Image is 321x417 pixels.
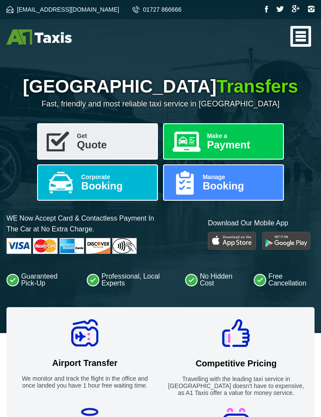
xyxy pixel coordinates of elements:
p: WE Now Accept Card & Contactless Payment In [6,213,154,234]
a: GetQuote [37,123,158,160]
img: Google Plus [292,5,300,13]
span: Corporate [81,174,150,180]
span: Get [77,133,150,139]
span: Manage [203,174,276,180]
p: Travelling with the leading taxi service in [GEOGRAPHIC_DATA] doesn't have to expensive, as A1 Ta... [166,375,306,396]
a: ManageBooking [163,164,284,201]
li: Professional, Local Experts [87,270,173,290]
img: Cards [6,238,137,254]
img: Airport Transfer Icon [71,319,98,346]
p: We monitor and track the flight in the office and once landed you have 1 hour free waiting time. [15,375,155,389]
a: Make aPayment [163,123,284,160]
img: Facebook [265,6,268,13]
li: Free Cancellation [254,270,315,290]
img: Competitive Pricing Icon [222,319,250,347]
img: Twitter [276,6,284,12]
h2: Competitive Pricing [166,359,306,369]
p: Fast, friendly and most reliable taxi service in [GEOGRAPHIC_DATA] [6,99,315,109]
img: A1 Taxis St Albans LTD [6,29,72,45]
img: Instagram [308,6,315,13]
img: Google Play [262,232,310,250]
a: [EMAIL_ADDRESS][DOMAIN_NAME] [6,6,119,13]
h1: [GEOGRAPHIC_DATA] [6,76,315,97]
li: No Hidden Cost [185,270,241,290]
span: Transfers [217,76,298,96]
a: 01727 866666 [132,6,182,13]
p: Download Our Mobile App [208,218,315,228]
img: Play Store [208,232,256,250]
a: CorporateBooking [37,164,158,201]
a: Nav [290,26,312,47]
h2: Airport Transfer [15,358,155,368]
li: Guaranteed Pick-Up [6,270,75,290]
span: Make a [207,133,276,139]
span: The Car at No Extra Charge. [6,224,154,234]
